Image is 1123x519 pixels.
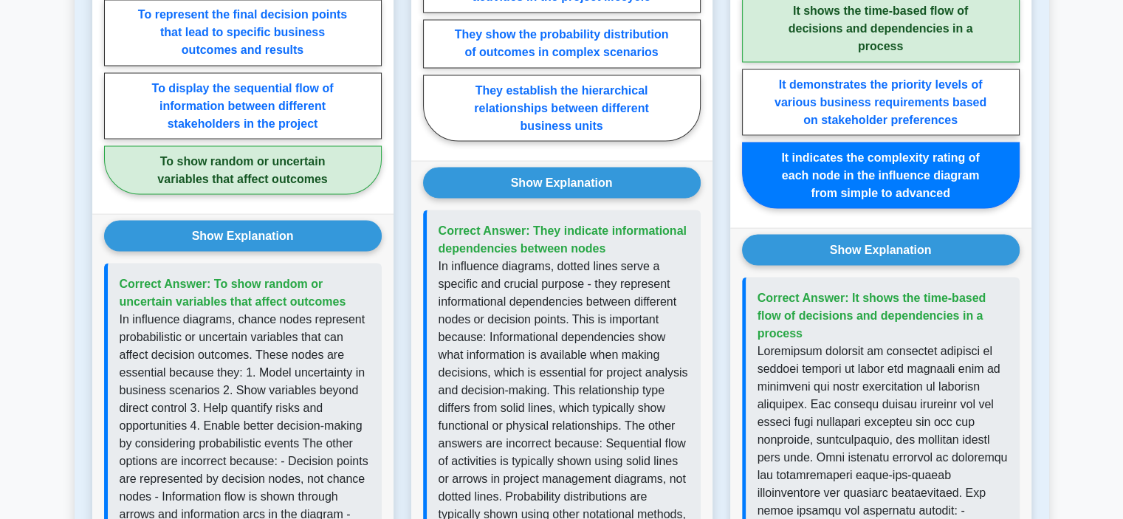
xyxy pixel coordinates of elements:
button: Show Explanation [423,167,701,198]
button: Show Explanation [104,220,382,251]
label: It indicates the complexity rating of each node in the influence diagram from simple to advanced [742,142,1020,208]
label: To display the sequential flow of information between different stakeholders in the project [104,72,382,139]
label: It demonstrates the priority levels of various business requirements based on stakeholder prefere... [742,69,1020,135]
span: Correct Answer: They indicate informational dependencies between nodes [439,224,687,254]
button: Show Explanation [742,234,1020,265]
label: They establish the hierarchical relationships between different business units [423,75,701,141]
span: Correct Answer: To show random or uncertain variables that affect outcomes [120,277,346,307]
label: To show random or uncertain variables that affect outcomes [104,145,382,194]
label: They show the probability distribution of outcomes in complex scenarios [423,19,701,68]
span: Correct Answer: It shows the time-based flow of decisions and dependencies in a process [758,291,986,339]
